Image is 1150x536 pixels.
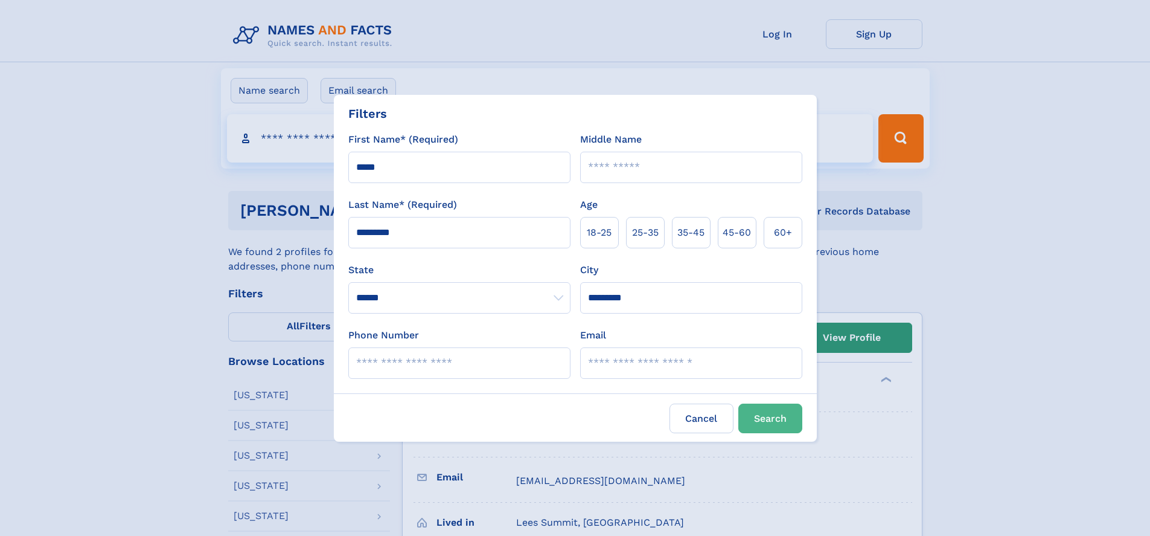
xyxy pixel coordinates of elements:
label: Age [580,198,598,212]
label: City [580,263,598,277]
label: State [348,263,570,277]
label: Email [580,328,606,343]
label: Last Name* (Required) [348,198,457,212]
label: Middle Name [580,132,642,147]
label: Phone Number [348,328,419,343]
span: 60+ [774,225,792,240]
span: 25‑35 [632,225,659,240]
label: Cancel [669,404,733,433]
span: 18‑25 [587,225,612,240]
div: Filters [348,105,387,123]
span: 35‑45 [677,225,704,240]
span: 45‑60 [723,225,751,240]
label: First Name* (Required) [348,132,458,147]
button: Search [738,404,802,433]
